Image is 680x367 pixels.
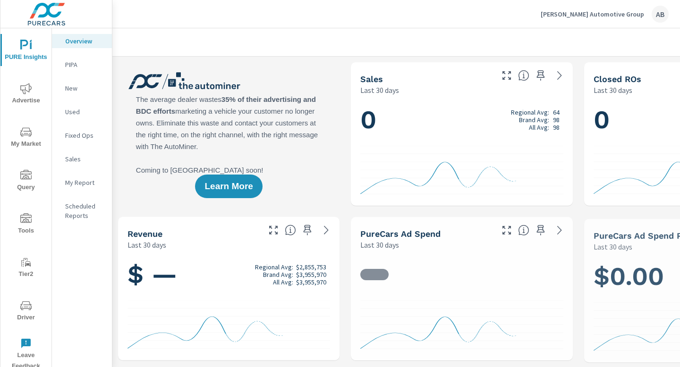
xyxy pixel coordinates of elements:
div: Overview [52,34,112,48]
p: $3,955,970 [296,270,326,278]
div: Sales [52,152,112,166]
a: See more details in report [552,223,567,238]
p: Used [65,107,104,117]
div: My Report [52,175,112,190]
p: All Avg: [273,278,293,285]
span: Total cost of media for all PureCars channels for the selected dealership group over the selected... [518,225,529,236]
span: Save this to your personalized report [533,223,548,238]
div: New [52,81,112,95]
div: Used [52,105,112,119]
p: Last 30 days [594,241,632,252]
span: My Market [3,126,49,150]
h5: Sales [360,74,383,84]
p: PIPA [65,60,104,69]
span: Save this to your personalized report [300,223,315,238]
div: PIPA [52,58,112,72]
span: Save this to your personalized report [533,68,548,83]
p: Regional Avg: [511,108,549,116]
p: All Avg: [529,124,549,131]
p: Brand Avg: [263,270,293,278]
h1: $ — [127,258,330,290]
p: $2,855,753 [296,263,326,270]
p: Regional Avg: [255,263,293,270]
p: Brand Avg: [519,116,549,124]
p: New [65,83,104,93]
p: Last 30 days [360,239,399,250]
span: Tier2 [3,257,49,280]
h1: 0 [360,104,563,136]
h5: PureCars Ad Spend [360,229,441,239]
p: 98 [553,124,560,131]
span: Driver [3,300,49,323]
button: Make Fullscreen [266,223,281,238]
div: Fixed Ops [52,128,112,142]
button: Make Fullscreen [499,68,514,83]
p: Last 30 days [127,239,166,250]
p: My Report [65,178,104,187]
p: Last 30 days [594,84,632,96]
a: See more details in report [319,223,334,238]
p: [PERSON_NAME] Automotive Group [541,10,644,18]
p: Overview [65,36,104,46]
p: Fixed Ops [65,131,104,140]
span: Tools [3,213,49,236]
span: Total sales revenue over the selected date range. [Source: This data is sourced from the dealer’s... [285,225,296,236]
span: Query [3,170,49,193]
p: Sales [65,154,104,164]
div: Scheduled Reports [52,199,112,223]
span: Learn More [204,182,253,191]
p: 98 [553,116,560,124]
h5: Revenue [127,229,162,239]
p: 64 [553,108,560,116]
div: AB [652,6,669,23]
h5: Closed ROs [594,74,641,84]
button: Make Fullscreen [499,223,514,238]
button: Learn More [195,175,262,198]
a: See more details in report [552,68,567,83]
span: Advertise [3,83,49,106]
p: Scheduled Reports [65,201,104,220]
p: Last 30 days [360,84,399,96]
span: Number of vehicles sold by the dealership over the selected date range. [Source: This data is sou... [518,70,529,81]
span: PURE Insights [3,40,49,63]
p: $3,955,970 [296,278,326,285]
